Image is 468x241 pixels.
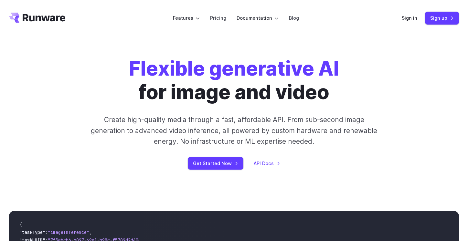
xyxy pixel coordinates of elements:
a: Get Started Now [188,157,243,170]
strong: Flexible generative AI [129,57,339,80]
h1: for image and video [129,57,339,104]
a: Blog [289,14,299,22]
a: Sign in [402,14,417,22]
a: Sign up [425,12,459,24]
label: Documentation [237,14,279,22]
span: { [19,222,22,227]
a: API Docs [254,160,280,167]
a: Go to / [9,13,65,23]
p: Create high-quality media through a fast, affordable API. From sub-second image generation to adv... [90,114,378,147]
span: , [89,229,92,235]
a: Pricing [210,14,226,22]
span: "imageInference" [48,229,89,235]
span: : [45,229,48,235]
span: "taskType" [19,229,45,235]
label: Features [173,14,200,22]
